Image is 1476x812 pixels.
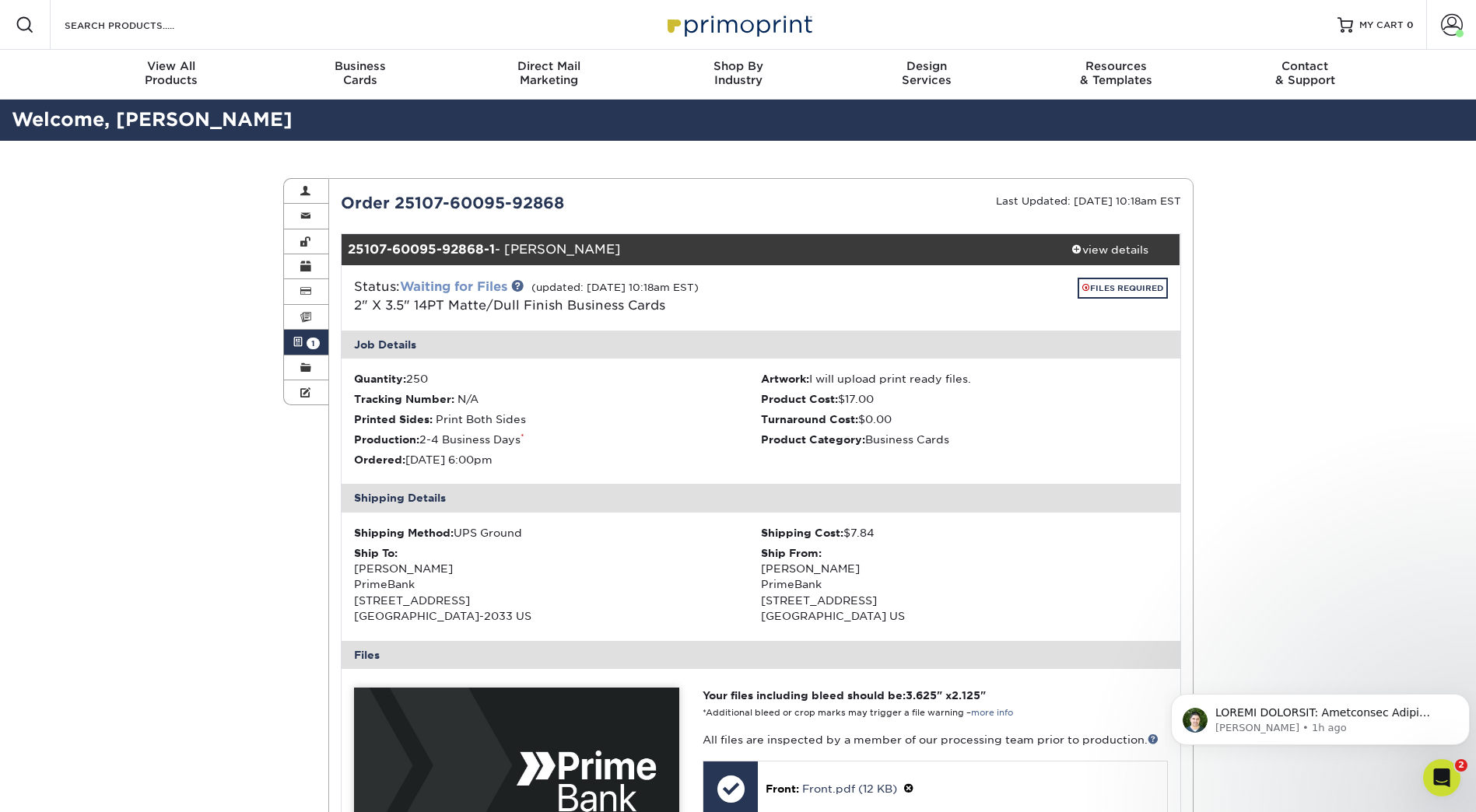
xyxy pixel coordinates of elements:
span: 2 [1455,759,1467,772]
div: Job Details [342,331,1180,359]
strong: Quantity: [354,373,406,385]
input: SEARCH PRODUCTS..... [63,16,215,34]
strong: Tracking Number: [354,393,454,405]
a: view details [1040,234,1180,265]
strong: Ship From: [761,547,822,559]
div: [PERSON_NAME] PrimeBank [STREET_ADDRESS] [GEOGRAPHIC_DATA]-2033 US [354,545,761,625]
li: [DATE] 6:00pm [354,452,761,467]
span: Contact [1211,59,1400,73]
span: Shop By [643,59,833,73]
strong: Shipping Cost: [761,527,843,539]
a: Resources& Templates [1022,50,1211,100]
span: View All [77,59,266,73]
div: Marketing [454,59,643,87]
small: (updated: [DATE] 10:18am EST) [531,282,699,293]
strong: Ordered: [354,453,405,466]
div: Cards [265,59,454,87]
span: 0 [1407,19,1414,30]
img: Primoprint [661,8,816,41]
li: 2-4 Business Days [354,432,761,447]
a: FILES REQUIRED [1078,278,1168,299]
strong: Your files including bleed should be: " x " [703,689,986,702]
a: 2" X 3.5" 14PT Matte/Dull Finish Business Cards [354,298,665,313]
strong: 25107-60095-92868-1 [348,242,495,257]
a: 1 [284,330,329,355]
a: more info [971,708,1013,718]
div: & Support [1211,59,1400,87]
span: Business [265,59,454,73]
div: & Templates [1022,59,1211,87]
span: Direct Mail [454,59,643,73]
span: 3.625 [906,689,937,702]
a: View AllProducts [77,50,266,100]
span: MY CART [1359,19,1404,32]
a: BusinessCards [265,50,454,100]
div: [PERSON_NAME] PrimeBank [STREET_ADDRESS] [GEOGRAPHIC_DATA] US [761,545,1168,625]
iframe: Intercom notifications message [1165,661,1476,770]
div: Services [833,59,1022,87]
div: Shipping Details [342,484,1180,512]
a: Waiting for Files [400,279,507,294]
strong: Turnaround Cost: [761,413,858,425]
a: Front.pdf (12 KB) [802,782,897,795]
span: Resources [1022,59,1211,73]
strong: Ship To: [354,547,398,559]
span: 1 [307,338,320,349]
div: view details [1040,242,1180,257]
li: $17.00 [761,391,1168,407]
a: Contact& Support [1211,50,1400,100]
li: $0.00 [761,411,1168,427]
strong: Printed Sides: [354,413,433,425]
span: 2.125 [952,689,980,702]
div: Status: [342,278,900,315]
span: Print Both Sides [436,413,526,425]
small: Last Updated: [DATE] 10:18am EST [996,195,1181,207]
strong: Shipping Method: [354,527,454,539]
iframe: Intercom live chat [1423,759,1460,796]
div: Products [77,59,266,87]
strong: Product Cost: [761,393,838,405]
a: DesignServices [833,50,1022,100]
div: - [PERSON_NAME] [342,234,1040,265]
div: UPS Ground [354,525,761,541]
div: $7.84 [761,525,1168,541]
li: I will upload print ready files. [761,371,1168,387]
span: Design [833,59,1022,73]
p: Message from Matthew, sent 1h ago [51,60,286,74]
span: LOREMI DOLORSIT: Ametconsec Adipi 27371-18012-48186 Elits doe tem incidid utla etdol magn Aliquae... [51,45,286,506]
strong: Artwork: [761,373,809,385]
div: Order 25107-60095-92868 [329,191,761,215]
a: Direct MailMarketing [454,50,643,100]
a: Shop ByIndustry [643,50,833,100]
li: Business Cards [761,432,1168,447]
strong: Production: [354,433,419,446]
div: Industry [643,59,833,87]
li: 250 [354,371,761,387]
div: Files [342,641,1180,669]
small: *Additional bleed or crop marks may trigger a file warning – [703,708,1013,718]
span: N/A [458,393,479,405]
p: All files are inspected by a member of our processing team prior to production. [703,732,1167,747]
span: Front: [766,782,799,795]
strong: Product Category: [761,433,865,446]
